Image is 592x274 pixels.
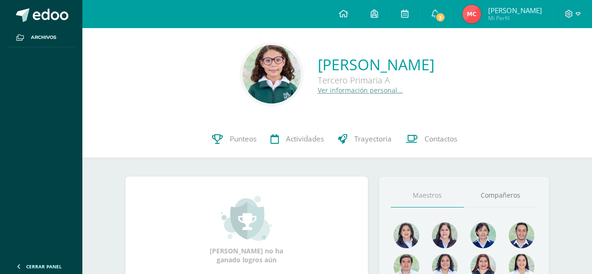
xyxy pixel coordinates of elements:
[435,12,446,22] span: 3
[26,263,62,270] span: Cerrar panel
[331,120,399,158] a: Trayectoria
[462,5,481,23] img: 447e56cc469f47fc637eaece98bd3ba4.png
[464,184,537,207] a: Compañeros
[205,120,263,158] a: Punteos
[263,120,331,158] a: Actividades
[391,184,464,207] a: Maestros
[399,120,464,158] a: Contactos
[318,54,434,74] a: [PERSON_NAME]
[31,34,56,41] span: Archivos
[394,222,419,248] img: 45e5189d4be9c73150df86acb3c68ab9.png
[488,14,542,22] span: Mi Perfil
[242,45,301,104] img: 183d42d66ad390258e2e3121159d36c7.png
[230,134,256,144] span: Punteos
[509,222,534,248] img: e3394e7adb7c8ac64a4cac27f35e8a2d.png
[318,74,434,86] div: Tercero Primaria A
[221,195,272,242] img: achievement_small.png
[286,134,324,144] span: Actividades
[7,28,75,47] a: Archivos
[432,222,458,248] img: 622beff7da537a3f0b3c15e5b2b9eed9.png
[318,86,403,95] a: Ver información personal...
[354,134,392,144] span: Trayectoria
[470,222,496,248] img: d3199913b2ba78bdc4d77a65fe615627.png
[200,195,293,264] div: [PERSON_NAME] no ha ganado logros aún
[488,6,542,15] span: [PERSON_NAME]
[424,134,457,144] span: Contactos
